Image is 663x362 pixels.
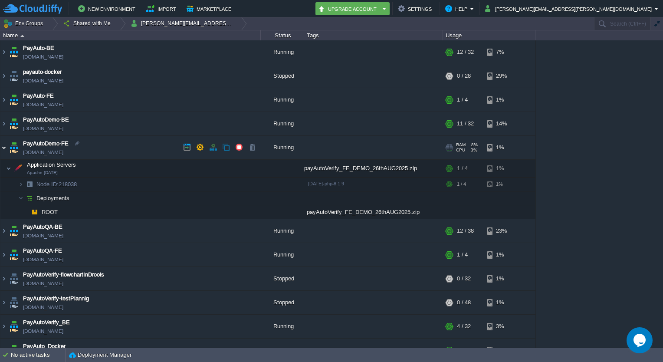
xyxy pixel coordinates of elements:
button: [PERSON_NAME][EMAIL_ADDRESS][PERSON_NAME][DOMAIN_NAME] [485,3,654,14]
div: 4 / 32 [457,315,471,338]
div: 14% [487,112,515,135]
a: PayAutoVerify-testPlannig [23,294,89,303]
button: [PERSON_NAME][EMAIL_ADDRESS][PERSON_NAME][DOMAIN_NAME] [131,17,235,30]
img: AMDAwAAAACH5BAEAAAAALAAAAAABAAEAAAICRAEAOw== [8,112,20,135]
img: AMDAwAAAACH5BAEAAAAALAAAAAABAAEAAAICRAEAOw== [8,267,20,290]
div: Stopped [261,291,304,314]
div: Running [261,339,304,362]
div: 11 / 32 [457,112,474,135]
div: 12 / 38 [457,219,474,243]
div: 1% [487,160,515,177]
img: AMDAwAAAACH5BAEAAAAALAAAAAABAAEAAAICRAEAOw== [0,64,7,88]
div: Running [261,219,304,243]
a: PayAuto-FE [23,92,54,100]
a: [DOMAIN_NAME] [23,76,63,85]
span: RAM [456,142,466,148]
img: AMDAwAAAACH5BAEAAAAALAAAAAABAAEAAAICRAEAOw== [8,64,20,88]
span: [DATE]-php-8.1.9 [308,181,344,186]
img: AMDAwAAAACH5BAEAAAAALAAAAAABAAEAAAICRAEAOw== [8,219,20,243]
button: Shared with Me [63,17,114,30]
a: [DOMAIN_NAME] [23,303,63,312]
a: [DOMAIN_NAME] [23,148,63,157]
div: 1 / 4 [457,160,468,177]
div: 0 / 28 [457,64,471,88]
div: Stopped [261,267,304,290]
span: [DOMAIN_NAME] [23,327,63,336]
div: Name [1,30,260,40]
span: 3% [469,148,477,153]
a: [DOMAIN_NAME] [23,279,63,288]
a: [DOMAIN_NAME] [23,100,63,109]
img: AMDAwAAAACH5BAEAAAAALAAAAAABAAEAAAICRAEAOw== [18,178,23,191]
a: PayAuto_Docker [23,342,66,351]
div: 1% [487,88,515,112]
div: 3% [487,339,515,362]
div: 1% [487,267,515,290]
div: 1 / 4 [457,88,468,112]
img: AMDAwAAAACH5BAEAAAAALAAAAAABAAEAAAICRAEAOw== [0,136,7,159]
div: 12 / 32 [457,40,474,64]
button: Marketplace [187,3,234,14]
div: Status [261,30,304,40]
button: Settings [398,3,434,14]
img: CloudJiffy [3,3,62,14]
img: AMDAwAAAACH5BAEAAAAALAAAAAABAAEAAAICRAEAOw== [0,291,7,314]
div: Running [261,40,304,64]
div: Running [261,243,304,267]
div: Running [261,112,304,135]
a: PayAutoQA-BE [23,223,62,231]
img: AMDAwAAAACH5BAEAAAAALAAAAAABAAEAAAICRAEAOw== [8,291,20,314]
img: AMDAwAAAACH5BAEAAAAALAAAAAABAAEAAAICRAEAOw== [8,88,20,112]
a: [DOMAIN_NAME] [23,124,63,133]
div: 0 / 48 [457,291,471,314]
a: Application ServersApache [DATE] [26,161,77,168]
div: payAutoVerify_FE_DEMO_26thAUG2025.zip [304,205,443,219]
div: 1% [487,136,515,159]
div: Usage [443,30,535,40]
a: ROOT [41,208,59,216]
img: AMDAwAAAACH5BAEAAAAALAAAAAABAAEAAAICRAEAOw== [8,243,20,267]
div: 29% [487,64,515,88]
a: [DOMAIN_NAME] [23,53,63,61]
button: Env Groups [3,17,46,30]
img: AMDAwAAAACH5BAEAAAAALAAAAAABAAEAAAICRAEAOw== [0,112,7,135]
img: AMDAwAAAACH5BAEAAAAALAAAAAABAAEAAAICRAEAOw== [0,243,7,267]
div: payAutoVerify_FE_DEMO_26thAUG2025.zip [304,160,443,177]
a: PayAutoVerify_BE [23,318,70,327]
img: AMDAwAAAACH5BAEAAAAALAAAAAABAAEAAAICRAEAOw== [12,160,24,177]
img: AMDAwAAAACH5BAEAAAAALAAAAAABAAEAAAICRAEAOw== [23,205,29,219]
span: PayAutoDemo-BE [23,115,69,124]
button: Upgrade Account [318,3,380,14]
a: PayAutoVerify-flowchartInDrools [23,270,104,279]
a: PayAutoDemo-FE [23,139,69,148]
a: PayAuto-BE [23,44,54,53]
div: 1% [487,243,515,267]
span: 8% [469,142,478,148]
img: AMDAwAAAACH5BAEAAAAALAAAAAABAAEAAAICRAEAOw== [0,219,7,243]
a: [DOMAIN_NAME] [23,231,63,240]
div: 14 / 36 [457,339,474,362]
div: 1 / 4 [457,243,468,267]
span: 218038 [36,181,78,188]
img: AMDAwAAAACH5BAEAAAAALAAAAAABAAEAAAICRAEAOw== [23,178,36,191]
img: AMDAwAAAACH5BAEAAAAALAAAAAABAAEAAAICRAEAOw== [18,191,23,205]
img: AMDAwAAAACH5BAEAAAAALAAAAAABAAEAAAICRAEAOw== [23,191,36,205]
button: Deployment Manager [69,351,131,359]
img: AMDAwAAAACH5BAEAAAAALAAAAAABAAEAAAICRAEAOw== [0,267,7,290]
img: AMDAwAAAACH5BAEAAAAALAAAAAABAAEAAAICRAEAOw== [0,315,7,338]
a: Deployments [36,194,71,202]
img: AMDAwAAAACH5BAEAAAAALAAAAAABAAEAAAICRAEAOw== [8,40,20,64]
div: 1 / 4 [457,178,466,191]
img: AMDAwAAAACH5BAEAAAAALAAAAAABAAEAAAICRAEAOw== [20,35,24,37]
a: payauto-docker [23,68,62,76]
span: CPU [456,148,465,153]
img: AMDAwAAAACH5BAEAAAAALAAAAAABAAEAAAICRAEAOw== [6,160,11,177]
